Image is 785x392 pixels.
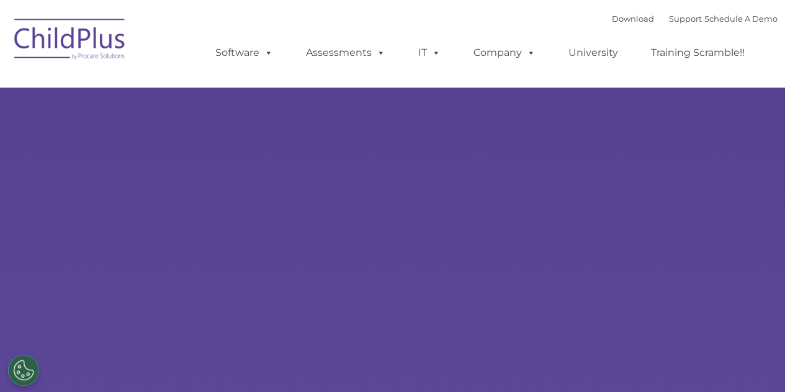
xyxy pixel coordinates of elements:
[704,14,778,24] a: Schedule A Demo
[294,40,398,65] a: Assessments
[612,14,778,24] font: |
[203,40,285,65] a: Software
[556,40,630,65] a: University
[8,355,39,386] button: Cookies Settings
[639,40,757,65] a: Training Scramble!!
[406,40,453,65] a: IT
[8,10,132,72] img: ChildPlus by Procare Solutions
[612,14,654,24] a: Download
[669,14,702,24] a: Support
[461,40,548,65] a: Company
